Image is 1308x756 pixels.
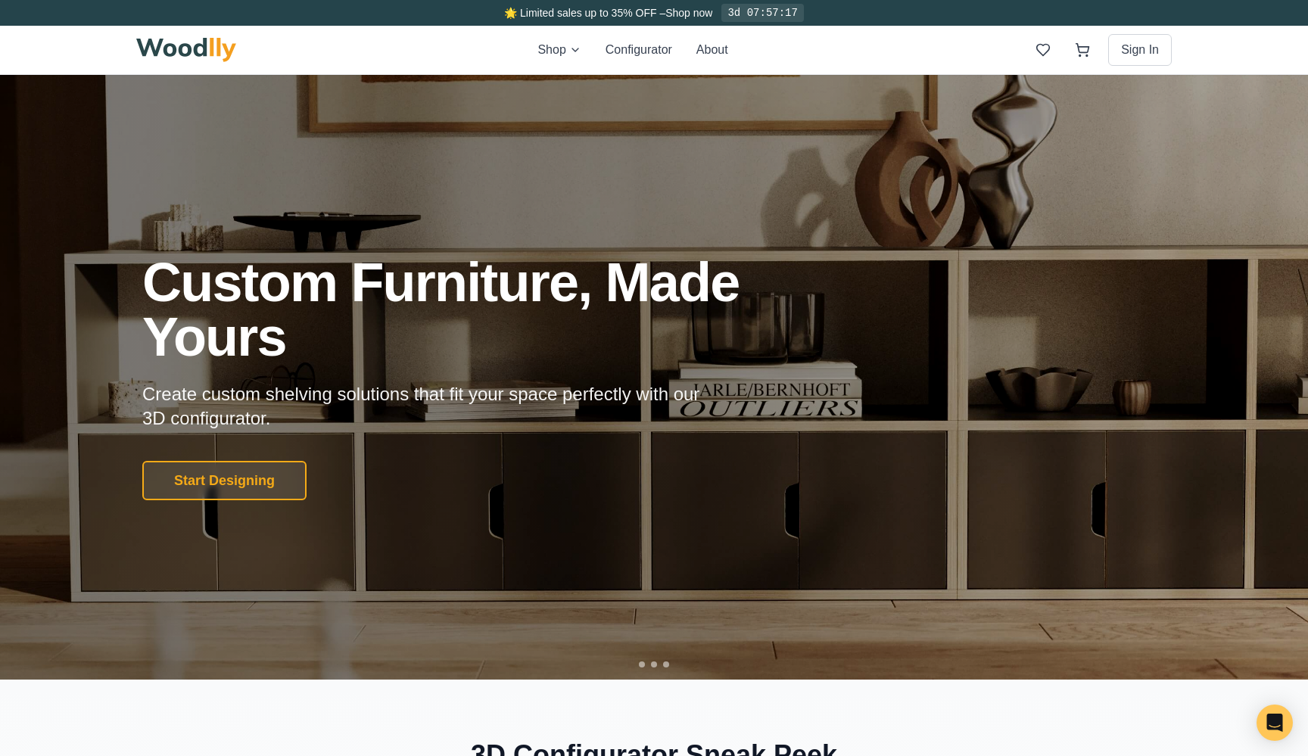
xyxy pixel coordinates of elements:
div: Open Intercom Messenger [1257,705,1293,741]
button: Sign In [1108,34,1172,66]
button: Configurator [606,41,672,59]
h1: Custom Furniture, Made Yours [142,255,821,364]
img: Woodlly [136,38,236,62]
span: 🌟 Limited sales up to 35% OFF – [504,7,665,19]
a: Shop now [665,7,712,19]
button: About [696,41,728,59]
div: 3d 07:57:17 [721,4,803,22]
p: Create custom shelving solutions that fit your space perfectly with our 3D configurator. [142,382,724,431]
button: Shop [537,41,581,59]
button: Start Designing [142,461,307,500]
